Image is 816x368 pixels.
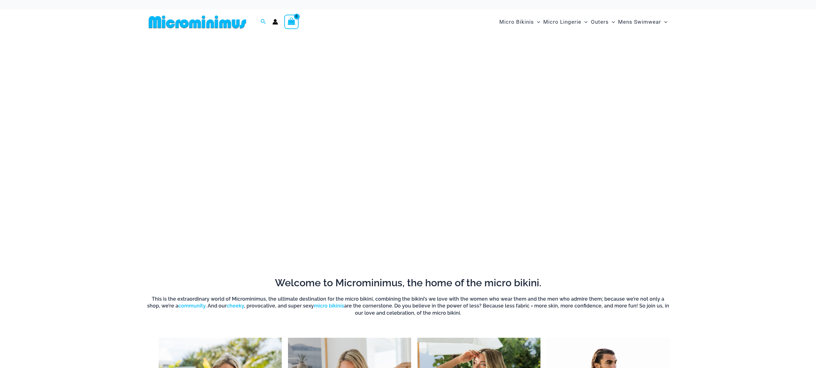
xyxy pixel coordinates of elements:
[609,14,615,30] span: Menu Toggle
[146,296,670,317] h6: This is the extraordinary world of Microminimus, the ultimate destination for the micro bikini, c...
[261,18,266,26] a: Search icon link
[618,14,661,30] span: Mens Swimwear
[591,14,609,30] span: Outers
[284,15,299,29] a: View Shopping Cart, empty
[146,276,670,289] h2: Welcome to Microminimus, the home of the micro bikini.
[497,12,670,32] nav: Site Navigation
[272,19,278,25] a: Account icon link
[661,14,667,30] span: Menu Toggle
[498,12,542,31] a: Micro BikinisMenu ToggleMenu Toggle
[146,15,249,29] img: MM SHOP LOGO FLAT
[617,12,669,31] a: Mens SwimwearMenu ToggleMenu Toggle
[542,12,589,31] a: Micro LingerieMenu ToggleMenu Toggle
[581,14,588,30] span: Menu Toggle
[534,14,540,30] span: Menu Toggle
[543,14,581,30] span: Micro Lingerie
[499,14,534,30] span: Micro Bikinis
[314,303,344,309] a: micro bikinis
[589,12,617,31] a: OutersMenu ToggleMenu Toggle
[227,303,244,309] a: cheeky
[178,303,205,309] a: community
